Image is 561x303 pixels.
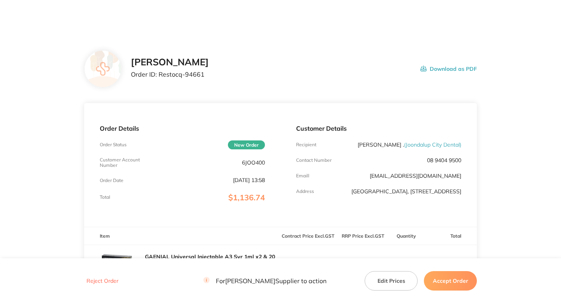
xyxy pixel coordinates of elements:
[100,194,110,200] p: Total
[422,227,477,245] th: Total
[84,227,280,245] th: Item
[100,142,127,147] p: Order Status
[131,57,209,68] h2: [PERSON_NAME]
[365,271,418,290] button: Edit Prices
[233,177,265,183] p: [DATE] 13:58
[242,159,265,166] p: 6JOO400
[427,157,461,163] p: 08 9404 9500
[335,227,390,245] th: RRP Price Excl. GST
[100,125,265,132] p: Order Details
[296,142,316,147] p: Recipient
[358,142,461,148] p: [PERSON_NAME] .
[100,245,139,284] img: aXF5a3E5Zg
[351,188,461,194] p: [GEOGRAPHIC_DATA], [STREET_ADDRESS]
[296,173,309,179] p: Emaill
[203,277,326,284] p: For [PERSON_NAME] Supplier to action
[100,178,123,183] p: Order Date
[41,11,118,24] a: Restocq logo
[420,57,477,81] button: Download as PDF
[145,253,275,266] a: GAENIAL Universal Injectable A3 Syr 1ml x2 & 20 Disp tips
[228,140,265,149] span: New Order
[370,172,461,179] a: [EMAIL_ADDRESS][DOMAIN_NAME]
[296,189,314,194] p: Address
[404,141,461,148] span: ( Joondalup City Dental )
[84,277,121,284] button: Reject Order
[131,71,209,78] p: Order ID: Restocq- 94661
[422,255,476,274] p: $96.59
[100,157,155,168] p: Customer Account Number
[296,125,461,132] p: Customer Details
[41,11,118,23] img: Restocq logo
[390,227,422,245] th: Quantity
[280,227,335,245] th: Contract Price Excl. GST
[296,158,332,163] p: Contact Number
[424,271,477,290] button: Accept Order
[228,193,265,202] span: $1,136.74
